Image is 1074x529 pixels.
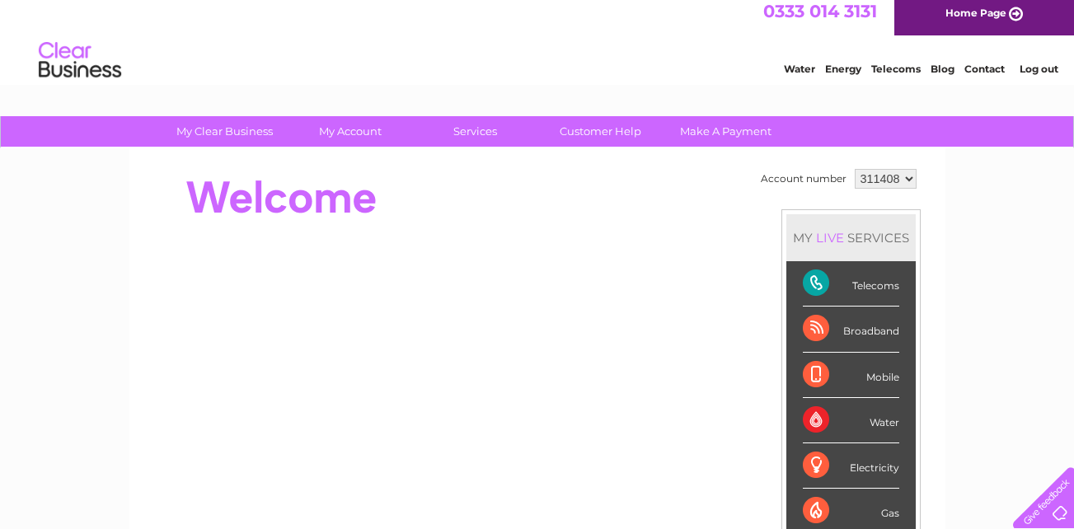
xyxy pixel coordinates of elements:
[757,165,851,193] td: Account number
[871,70,921,82] a: Telecoms
[282,116,418,147] a: My Account
[803,353,899,398] div: Mobile
[763,8,877,29] a: 0333 014 3131
[931,70,954,82] a: Blog
[803,261,899,307] div: Telecoms
[1020,70,1058,82] a: Log out
[813,230,847,246] div: LIVE
[803,307,899,352] div: Broadband
[38,43,122,93] img: logo.png
[157,116,293,147] a: My Clear Business
[784,70,815,82] a: Water
[407,116,543,147] a: Services
[786,214,916,261] div: MY SERVICES
[803,398,899,443] div: Water
[964,70,1005,82] a: Contact
[532,116,668,147] a: Customer Help
[658,116,794,147] a: Make A Payment
[803,443,899,489] div: Electricity
[148,9,927,80] div: Clear Business is a trading name of Verastar Limited (registered in [GEOGRAPHIC_DATA] No. 3667643...
[825,70,861,82] a: Energy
